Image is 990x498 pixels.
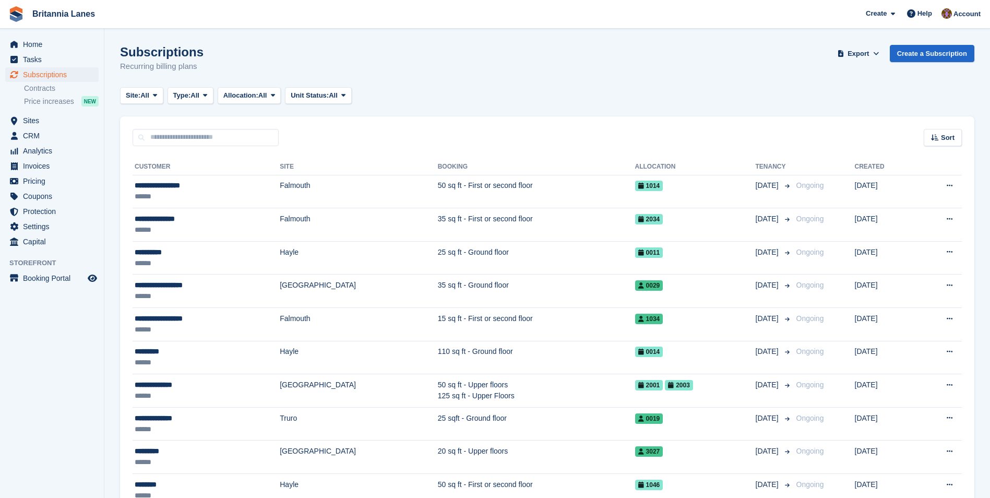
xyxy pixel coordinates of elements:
span: Export [848,49,869,59]
td: [GEOGRAPHIC_DATA] [280,275,437,308]
span: Ongoing [796,414,824,422]
a: Price increases NEW [24,96,99,107]
span: [DATE] [756,346,781,357]
button: Unit Status: All [285,87,351,104]
span: All [190,90,199,101]
a: menu [5,113,99,128]
a: menu [5,52,99,67]
a: menu [5,128,99,143]
a: menu [5,37,99,52]
span: 2034 [635,214,663,224]
button: Export [836,45,881,62]
span: 0019 [635,413,663,424]
td: Truro [280,407,437,441]
td: [GEOGRAPHIC_DATA] [280,374,437,408]
a: Preview store [86,272,99,284]
th: Site [280,159,437,175]
a: menu [5,234,99,249]
span: Price increases [24,97,74,106]
span: Ongoing [796,215,824,223]
td: [DATE] [855,208,917,242]
span: Help [917,8,932,19]
span: Ongoing [796,480,824,489]
img: stora-icon-8386f47178a22dfd0bd8f6a31ec36ba5ce8667c1dd55bd0f319d3a0aa187defe.svg [8,6,24,22]
span: Storefront [9,258,104,268]
span: All [140,90,149,101]
span: CRM [23,128,86,143]
a: menu [5,219,99,234]
td: 50 sq ft - First or second floor [438,175,635,208]
th: Customer [133,159,280,175]
span: Ongoing [796,181,824,189]
span: Ongoing [796,347,824,355]
td: 20 sq ft - Upper floors [438,441,635,474]
span: Ongoing [796,447,824,455]
a: Contracts [24,84,99,93]
th: Allocation [635,159,756,175]
td: 25 sqft - Ground floor [438,407,635,441]
span: All [258,90,267,101]
img: Andy Collier [941,8,952,19]
th: Tenancy [756,159,792,175]
span: 3027 [635,446,663,457]
span: [DATE] [756,446,781,457]
span: Capital [23,234,86,249]
td: 15 sq ft - First or second floor [438,308,635,341]
span: Sort [941,133,955,143]
span: All [329,90,338,101]
span: Subscriptions [23,67,86,82]
td: Hayle [280,341,437,374]
td: [DATE] [855,308,917,341]
span: 1034 [635,314,663,324]
span: Unit Status: [291,90,329,101]
a: menu [5,159,99,173]
span: [DATE] [756,247,781,258]
span: [DATE] [756,280,781,291]
td: [DATE] [855,275,917,308]
a: menu [5,271,99,286]
span: [DATE] [756,413,781,424]
span: Type: [173,90,191,101]
span: 1046 [635,480,663,490]
span: Ongoing [796,314,824,323]
span: Tasks [23,52,86,67]
span: 0011 [635,247,663,258]
a: menu [5,174,99,188]
td: 110 sq ft - Ground floor [438,341,635,374]
span: 1014 [635,181,663,191]
td: [DATE] [855,241,917,275]
span: 0029 [635,280,663,291]
a: menu [5,204,99,219]
span: [DATE] [756,479,781,490]
td: [DATE] [855,407,917,441]
td: 50 sq ft - Upper floors 125 sq ft - Upper Floors [438,374,635,408]
td: Hayle [280,241,437,275]
span: Coupons [23,189,86,204]
p: Recurring billing plans [120,61,204,73]
th: Created [855,159,917,175]
span: [DATE] [756,313,781,324]
td: Falmouth [280,208,437,242]
td: [DATE] [855,341,917,374]
td: Falmouth [280,175,437,208]
a: menu [5,189,99,204]
span: Home [23,37,86,52]
span: Ongoing [796,248,824,256]
span: Invoices [23,159,86,173]
td: 35 sq ft - Ground floor [438,275,635,308]
td: [GEOGRAPHIC_DATA] [280,441,437,474]
span: Ongoing [796,281,824,289]
a: Create a Subscription [890,45,974,62]
span: Protection [23,204,86,219]
td: [DATE] [855,374,917,408]
td: 25 sq ft - Ground floor [438,241,635,275]
a: menu [5,144,99,158]
span: Site: [126,90,140,101]
span: [DATE] [756,380,781,390]
span: Account [953,9,981,19]
span: Pricing [23,174,86,188]
button: Site: All [120,87,163,104]
span: Analytics [23,144,86,158]
span: Settings [23,219,86,234]
span: Booking Portal [23,271,86,286]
